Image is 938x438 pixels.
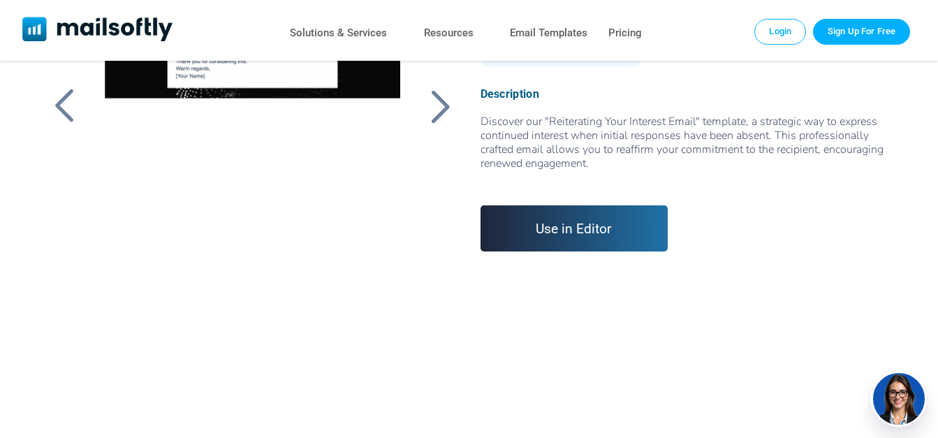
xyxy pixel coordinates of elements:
a: Trial [813,19,910,44]
a: Email Templates [510,23,587,43]
a: Back [47,88,82,124]
a: Use in Editor [481,205,668,251]
a: Back [423,88,457,124]
a: Resources [424,23,474,43]
a: Login [754,19,806,44]
a: Pricing [608,23,642,43]
a: Solutions & Services [290,23,387,43]
a: Mailsoftly [22,17,173,44]
div: Discover our "Reiterating Your Interest Email" template, a strategic way to express continued int... [481,115,891,184]
div: Description [481,87,891,101]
